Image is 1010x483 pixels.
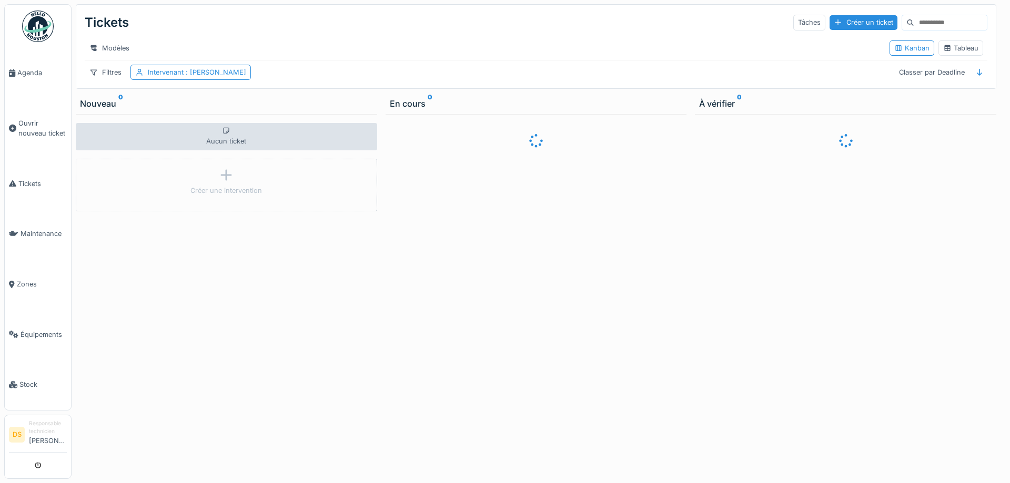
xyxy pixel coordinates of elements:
span: Ouvrir nouveau ticket [18,118,67,138]
a: Agenda [5,48,71,98]
sup: 0 [737,97,742,110]
span: Équipements [21,330,67,340]
div: Aucun ticket [76,123,377,150]
div: Tableau [943,43,978,53]
div: Modèles [85,40,134,56]
a: Stock [5,359,71,410]
span: Zones [17,279,67,289]
div: À vérifier [699,97,992,110]
div: Intervenant [148,67,246,77]
div: Kanban [894,43,930,53]
div: Tâches [793,15,825,30]
li: DS [9,427,25,443]
sup: 0 [118,97,123,110]
sup: 0 [428,97,432,110]
a: Ouvrir nouveau ticket [5,98,71,159]
a: Équipements [5,310,71,360]
span: Agenda [17,68,67,78]
div: En cours [390,97,683,110]
a: Zones [5,259,71,310]
li: [PERSON_NAME] [29,419,67,450]
a: DS Responsable technicien[PERSON_NAME] [9,419,67,453]
img: Badge_color-CXgf-gQk.svg [22,11,54,42]
div: Nouveau [80,97,373,110]
span: Tickets [18,179,67,189]
span: Stock [19,379,67,389]
span: Maintenance [21,229,67,239]
span: : [PERSON_NAME] [184,68,246,76]
div: Classer par Deadline [894,65,969,80]
div: Responsable technicien [29,419,67,436]
div: Tickets [85,9,129,36]
div: Créer une intervention [190,186,262,196]
a: Maintenance [5,209,71,259]
div: Filtres [85,65,126,80]
a: Tickets [5,159,71,209]
div: Créer un ticket [830,15,897,29]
